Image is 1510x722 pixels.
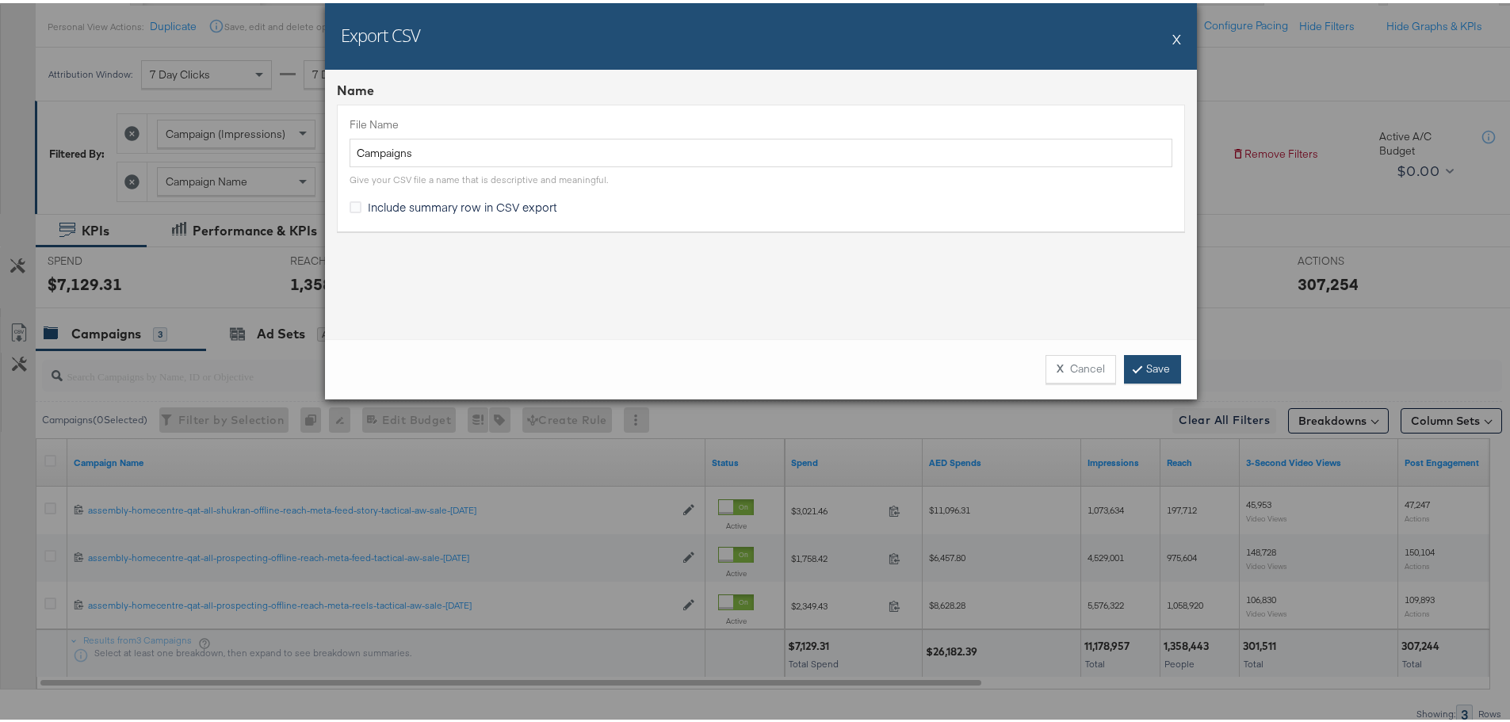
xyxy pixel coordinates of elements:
[1172,20,1181,52] button: X
[1057,358,1064,373] strong: X
[1046,352,1116,380] button: XCancel
[350,170,608,183] div: Give your CSV file a name that is descriptive and meaningful.
[337,78,1185,97] div: Name
[341,20,420,44] h2: Export CSV
[350,114,1172,129] label: File Name
[1124,352,1181,380] a: Save
[368,196,557,212] span: Include summary row in CSV export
